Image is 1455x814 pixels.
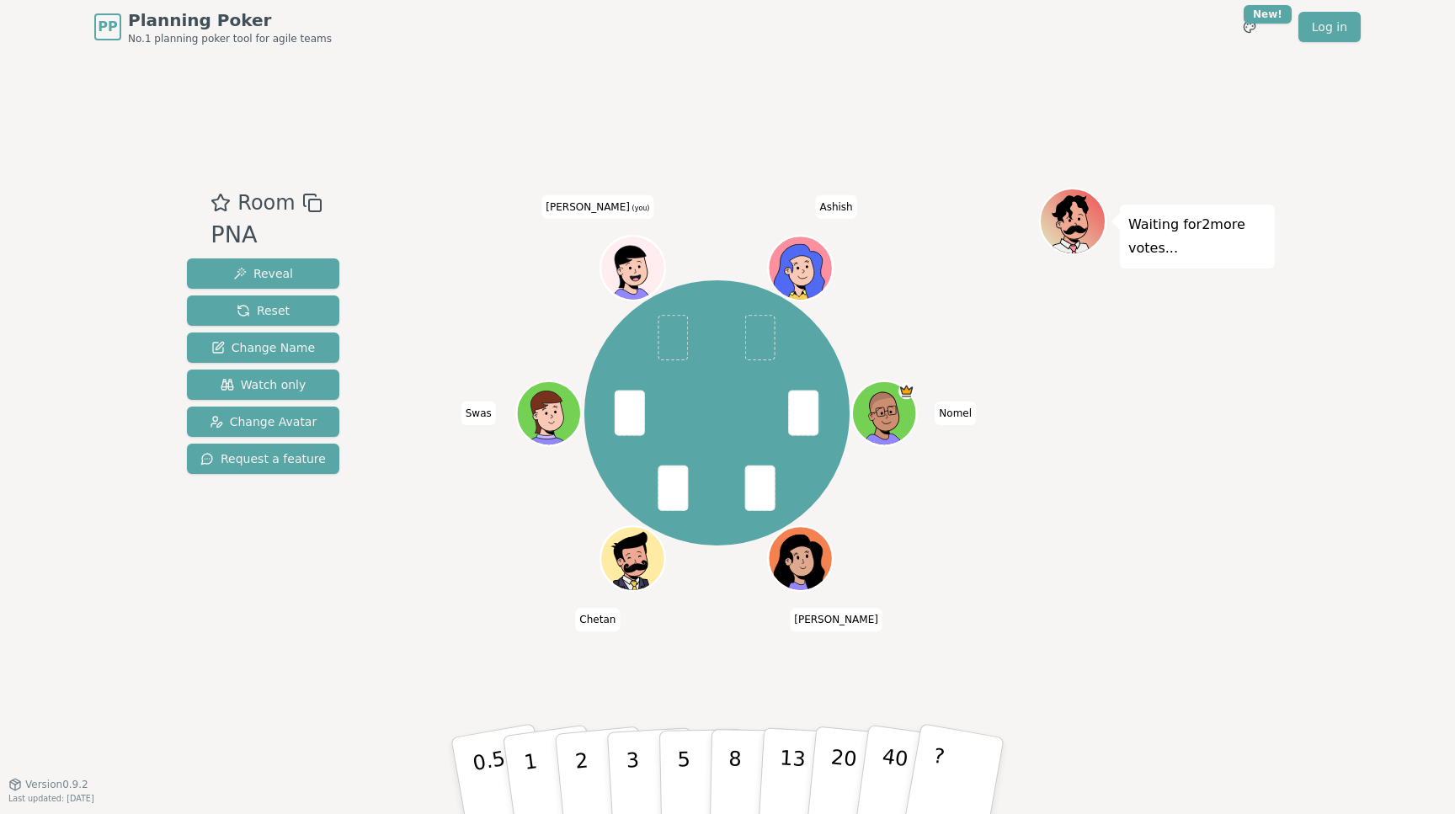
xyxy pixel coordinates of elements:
[187,333,339,363] button: Change Name
[8,778,88,791] button: Version0.9.2
[221,376,306,393] span: Watch only
[541,194,653,218] span: Click to change your name
[187,407,339,437] button: Change Avatar
[815,194,856,218] span: Click to change your name
[935,402,976,425] span: Click to change your name
[128,8,332,32] span: Planning Poker
[187,295,339,326] button: Reset
[187,444,339,474] button: Request a feature
[211,188,231,218] button: Add as favourite
[94,8,332,45] a: PPPlanning PokerNo.1 planning poker tool for agile teams
[128,32,332,45] span: No.1 planning poker tool for agile teams
[211,339,315,356] span: Change Name
[233,265,293,282] span: Reveal
[211,218,322,253] div: PNA
[210,413,317,430] span: Change Avatar
[98,17,117,37] span: PP
[25,778,88,791] span: Version 0.9.2
[237,188,295,218] span: Room
[237,302,290,319] span: Reset
[187,258,339,289] button: Reveal
[200,450,326,467] span: Request a feature
[1128,213,1266,260] p: Waiting for 2 more votes...
[898,383,914,399] span: Nomel is the host
[790,608,882,631] span: Click to change your name
[1234,12,1265,42] button: New!
[1244,5,1292,24] div: New!
[1298,12,1361,42] a: Log in
[187,370,339,400] button: Watch only
[603,237,664,298] button: Click to change your avatar
[8,794,94,803] span: Last updated: [DATE]
[575,608,620,631] span: Click to change your name
[630,204,650,211] span: (you)
[461,402,496,425] span: Click to change your name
